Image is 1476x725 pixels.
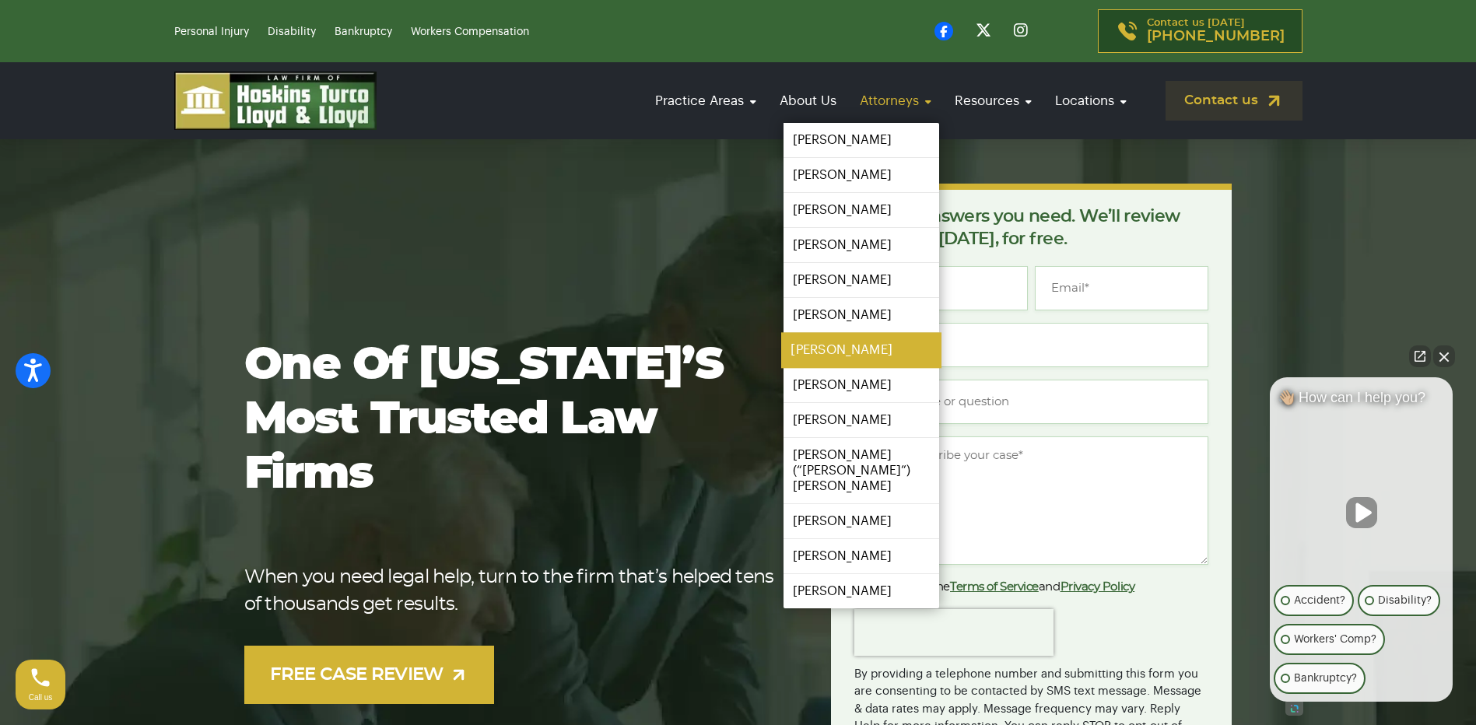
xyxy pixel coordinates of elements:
iframe: reCAPTCHA [854,609,1054,656]
p: Disability? [1378,591,1432,610]
a: Contact us [1166,81,1302,121]
a: [PERSON_NAME] [784,504,939,538]
a: [PERSON_NAME] [784,193,939,227]
a: Terms of Service [950,581,1039,593]
a: Bankruptcy [335,26,392,37]
a: Open direct chat [1409,345,1431,367]
a: Contact us [DATE][PHONE_NUMBER] [1098,9,1302,53]
a: [PERSON_NAME] [781,333,941,368]
p: Get the answers you need. We’ll review your case [DATE], for free. [854,205,1208,250]
button: Close Intaker Chat Widget [1433,345,1455,367]
a: Personal Injury [174,26,249,37]
img: arrow-up-right-light.svg [449,665,468,685]
a: [PERSON_NAME] [784,539,939,573]
a: Workers Compensation [411,26,529,37]
p: Accident? [1294,591,1345,610]
a: Open intaker chat [1285,702,1303,716]
span: [PHONE_NUMBER] [1147,29,1285,44]
input: Phone* [854,323,1208,367]
div: 👋🏼 How can I help you? [1270,389,1453,414]
a: [PERSON_NAME] [784,574,939,608]
a: [PERSON_NAME] [784,228,939,262]
a: Locations [1047,79,1134,123]
button: Unmute video [1346,497,1377,528]
a: Resources [947,79,1040,123]
p: Workers' Comp? [1294,630,1376,649]
a: [PERSON_NAME] [784,263,939,297]
a: [PERSON_NAME] [784,123,939,157]
a: [PERSON_NAME] [784,158,939,192]
h1: One of [US_STATE]’s most trusted law firms [244,338,782,502]
a: [PERSON_NAME] (“[PERSON_NAME]”) [PERSON_NAME] [784,438,939,503]
a: [PERSON_NAME] [784,298,939,332]
p: Contact us [DATE] [1147,18,1285,44]
label: I agree to the and [854,578,1134,597]
a: [PERSON_NAME] [784,403,939,437]
input: Type of case or question [854,380,1208,424]
a: Privacy Policy [1061,581,1135,593]
a: [PERSON_NAME] [784,368,939,402]
a: About Us [772,79,844,123]
input: Email* [1035,266,1208,310]
a: FREE CASE REVIEW [244,646,495,704]
p: When you need legal help, turn to the firm that’s helped tens of thousands get results. [244,564,782,618]
a: Attorneys [852,79,939,123]
input: Full Name [854,266,1028,310]
p: Bankruptcy? [1294,669,1357,688]
img: logo [174,72,377,130]
a: Practice Areas [647,79,764,123]
a: Disability [268,26,316,37]
span: Call us [29,693,53,702]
